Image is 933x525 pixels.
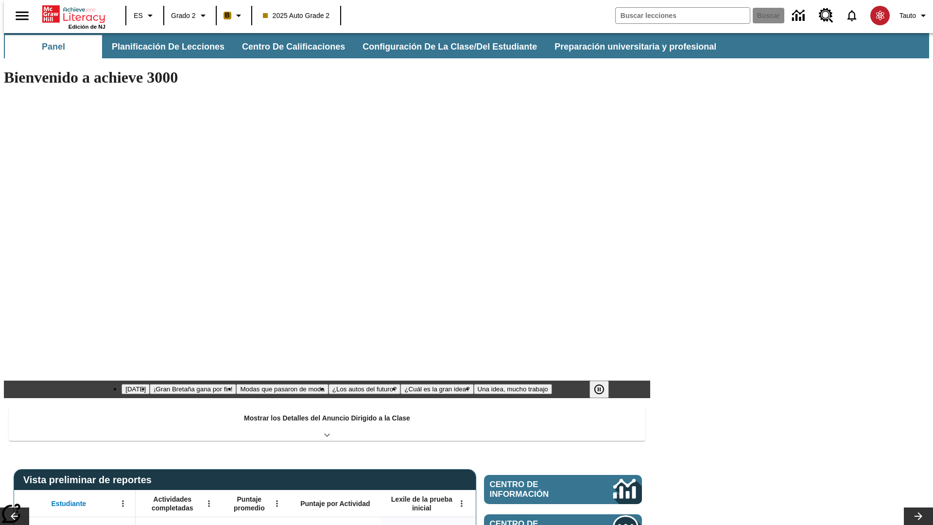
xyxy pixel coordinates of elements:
[547,35,724,58] button: Preparación universitaria y profesional
[5,35,102,58] button: Panel
[386,495,457,512] span: Lexile de la prueba inicial
[896,7,933,24] button: Perfil/Configuración
[23,474,156,486] span: Vista preliminar de reportes
[813,2,839,29] a: Centro de recursos, Se abrirá en una pestaña nueva.
[225,9,230,21] span: B
[4,69,650,87] h1: Bienvenido a achieve 3000
[171,11,196,21] span: Grado 2
[134,11,143,21] span: ES
[4,33,929,58] div: Subbarra de navegación
[234,35,353,58] button: Centro de calificaciones
[355,35,545,58] button: Configuración de la clase/del estudiante
[400,384,473,394] button: Diapositiva 5 ¿Cuál es la gran idea?
[42,4,105,24] a: Portada
[236,384,328,394] button: Diapositiva 3 Modas que pasaron de moda
[4,35,725,58] div: Subbarra de navegación
[202,496,216,511] button: Abrir menú
[9,407,645,441] div: Mostrar los Detalles del Anuncio Dirigido a la Clase
[839,3,864,28] a: Notificaciones
[42,3,105,30] div: Portada
[140,495,205,512] span: Actividades completadas
[150,384,236,394] button: Diapositiva 2 ¡Gran Bretaña gana por fin!
[484,475,642,504] a: Centro de información
[8,1,36,30] button: Abrir el menú lateral
[270,496,284,511] button: Abrir menú
[864,3,896,28] button: Escoja un nuevo avatar
[300,499,370,508] span: Puntaje por Actividad
[490,480,581,499] span: Centro de información
[116,496,130,511] button: Abrir menú
[129,7,160,24] button: Lenguaje: ES, Selecciona un idioma
[167,7,213,24] button: Grado: Grado 2, Elige un grado
[104,35,232,58] button: Planificación de lecciones
[904,507,933,525] button: Carrusel de lecciones, seguir
[52,499,86,508] span: Estudiante
[69,24,105,30] span: Edición de NJ
[121,384,150,394] button: Diapositiva 1 Día del Trabajo
[220,7,248,24] button: Boost El color de la clase es anaranjado claro. Cambiar el color de la clase.
[870,6,890,25] img: avatar image
[899,11,916,21] span: Tauto
[244,413,410,423] p: Mostrar los Detalles del Anuncio Dirigido a la Clase
[474,384,552,394] button: Diapositiva 6 Una idea, mucho trabajo
[786,2,813,29] a: Centro de información
[589,381,609,398] button: Pausar
[263,11,330,21] span: 2025 Auto Grade 2
[226,495,273,512] span: Puntaje promedio
[454,496,469,511] button: Abrir menú
[328,384,401,394] button: Diapositiva 4 ¿Los autos del futuro?
[589,381,619,398] div: Pausar
[616,8,750,23] input: Buscar campo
